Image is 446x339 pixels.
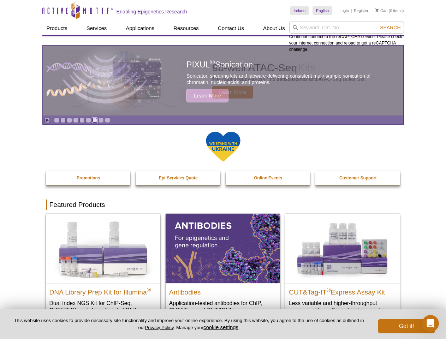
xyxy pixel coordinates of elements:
button: Got it! [378,319,435,333]
h2: Antibodies [169,285,276,296]
a: Go to slide 5 [79,118,85,123]
strong: Epi-Services Quote [159,176,198,180]
p: Dual Index NGS Kit for ChIP-Seq, CUT&RUN, and ds methylated DNA assays. [49,299,157,321]
strong: Online Events [254,176,282,180]
sup: ® [147,287,151,293]
a: Toggle autoplay [44,118,50,123]
li: | [351,6,352,15]
img: CUT&Tag-IT® Express Assay Kit [285,214,400,283]
li: (0 items) [375,6,404,15]
a: Customer Support [315,171,401,185]
a: Resources [169,22,203,35]
a: DNA Library Prep Kit for Illumina DNA Library Prep Kit for Illumina® Dual Index NGS Kit for ChIP-... [46,214,160,328]
a: Go to slide 1 [54,118,59,123]
input: Keyword, Cat. No. [289,22,404,34]
strong: Customer Support [339,176,376,180]
img: Your Cart [375,8,379,12]
p: Less variable and higher-throughput genome-wide profiling of histone marks​. [289,299,396,314]
h2: DNA Library Prep Kit for Illumina [49,285,157,296]
a: Register [354,8,368,13]
img: DNA Library Prep Kit for Illumina [46,214,160,283]
a: English [313,6,332,15]
a: Online Events [226,171,311,185]
a: Go to slide 7 [92,118,97,123]
a: Contact Us [214,22,248,35]
a: All Antibodies Antibodies Application-tested antibodies for ChIP, CUT&Tag, and CUT&RUN. [166,214,280,321]
a: Epi-Services Quote [136,171,221,185]
a: Go to slide 2 [60,118,66,123]
a: Various genetic charts and diagrams. Comprehensive CUT&Tag Solutions Complete Line of CUT&Tag Ser... [43,46,403,115]
div: Could not connect to the reCAPTCHA service. Please check your internet connection and reload to g... [289,22,404,53]
p: Complete Line of CUT&Tag Services, Products, and Resources. [212,76,382,82]
a: Services [82,22,111,35]
button: cookie settings [203,324,238,330]
a: Cart [375,8,388,13]
iframe: Intercom live chat [422,315,439,332]
h2: CUT&Tag-IT Express Assay Kit [289,285,396,296]
a: Go to slide 3 [67,118,72,123]
a: Ireland [290,6,309,15]
p: This website uses cookies to provide necessary site functionality and improve your online experie... [11,317,367,331]
strong: Promotions [77,176,100,180]
button: Search [378,24,403,31]
a: Go to slide 4 [73,118,78,123]
h2: Comprehensive CUT&Tag Solutions [212,63,382,73]
h2: Enabling Epigenetics Research [117,8,187,15]
a: About Us [259,22,289,35]
a: Privacy Policy [145,325,173,330]
span: Search [380,25,400,30]
a: CUT&Tag-IT® Express Assay Kit CUT&Tag-IT®Express Assay Kit Less variable and higher-throughput ge... [285,214,400,321]
a: Go to slide 9 [105,118,110,123]
sup: ® [327,287,331,293]
a: Login [339,8,349,13]
a: Products [42,22,72,35]
h2: Featured Products [46,200,400,210]
img: Various genetic charts and diagrams. [71,58,177,103]
a: Applications [121,22,159,35]
p: Application-tested antibodies for ChIP, CUT&Tag, and CUT&RUN. [169,299,276,314]
a: Go to slide 6 [86,118,91,123]
a: Promotions [46,171,131,185]
img: We Stand With Ukraine [206,131,241,162]
img: All Antibodies [166,214,280,283]
span: Learn More [212,86,254,99]
a: Go to slide 8 [99,118,104,123]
